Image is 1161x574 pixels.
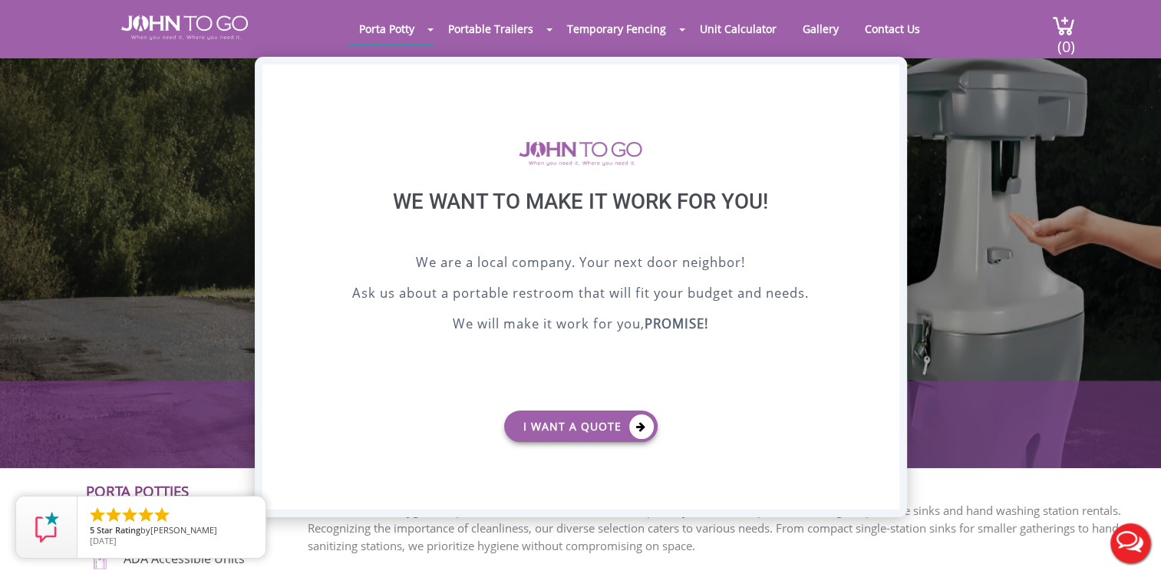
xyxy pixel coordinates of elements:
[88,506,107,524] li: 
[31,512,62,543] img: Review Rating
[150,524,217,536] span: [PERSON_NAME]
[153,506,171,524] li: 
[301,189,861,252] div: We want to make it work for you!
[301,283,861,306] p: Ask us about a portable restroom that will fit your budget and needs.
[301,314,861,337] p: We will make it work for you,
[301,252,861,275] p: We are a local company. Your next door neighbor!
[104,506,123,524] li: 
[645,315,708,332] b: PROMISE!
[137,506,155,524] li: 
[90,535,117,546] span: [DATE]
[90,524,94,536] span: 5
[1100,513,1161,574] button: Live Chat
[97,524,140,536] span: Star Rating
[90,526,253,536] span: by
[875,64,899,91] div: X
[120,506,139,524] li: 
[519,141,642,166] img: logo of viptogo
[504,411,658,442] a: I want a Quote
